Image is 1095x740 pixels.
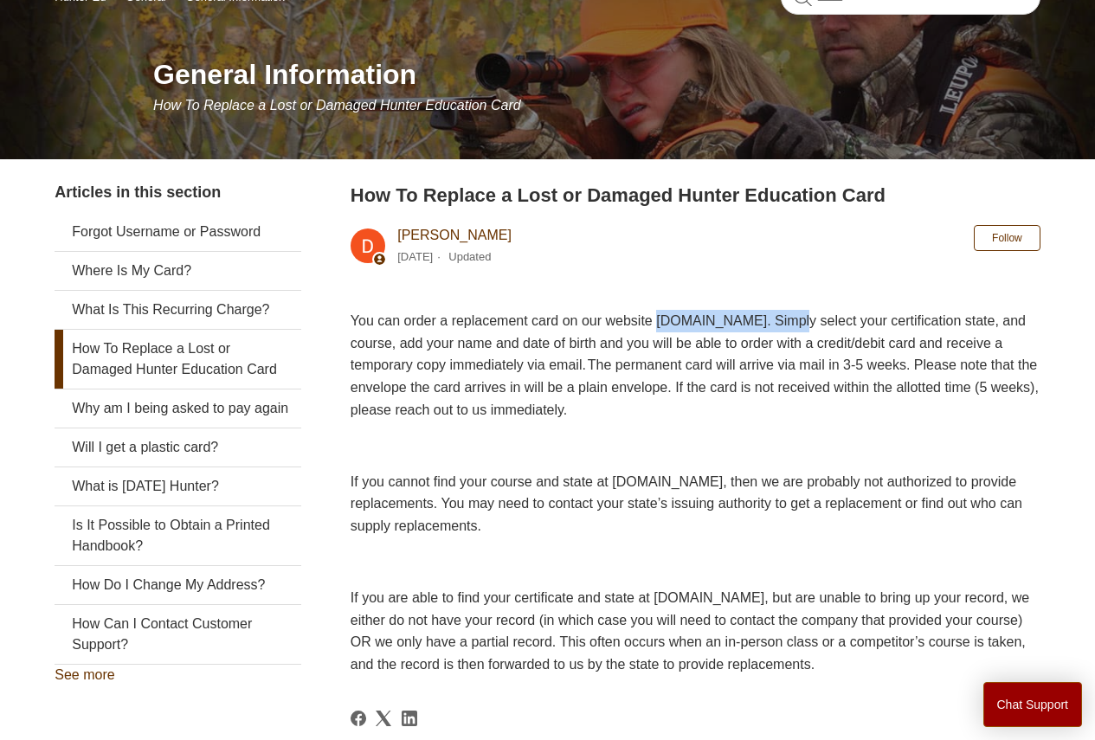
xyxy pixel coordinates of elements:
a: Facebook [351,711,366,726]
a: See more [55,667,114,682]
span: You can order a replacement card on our website [DOMAIN_NAME]. Simply select your certification s... [351,313,1039,416]
time: 03/04/2024, 09:49 [397,250,433,263]
a: Will I get a plastic card? [55,428,301,467]
svg: Share this page on LinkedIn [402,711,417,726]
h2: How To Replace a Lost or Damaged Hunter Education Card [351,181,1040,209]
a: Why am I being asked to pay again [55,389,301,428]
button: Chat Support [983,682,1083,727]
a: Is It Possible to Obtain a Printed Handbook? [55,506,301,565]
span: If you cannot find your course and state at [DOMAIN_NAME], then we are probably not authorized to... [351,474,1022,533]
svg: Share this page on X Corp [376,711,391,726]
span: How To Replace a Lost or Damaged Hunter Education Card [153,98,521,113]
a: LinkedIn [402,711,417,726]
h1: General Information [153,54,1040,95]
button: Follow Article [974,225,1040,251]
li: Updated [448,250,491,263]
a: Where Is My Card? [55,252,301,290]
a: How Do I Change My Address? [55,566,301,604]
a: How To Replace a Lost or Damaged Hunter Education Card [55,330,301,389]
a: What Is This Recurring Charge? [55,291,301,329]
a: Forgot Username or Password [55,213,301,251]
a: X Corp [376,711,391,726]
a: [PERSON_NAME] [397,228,512,242]
svg: Share this page on Facebook [351,711,366,726]
a: What is [DATE] Hunter? [55,467,301,505]
a: How Can I Contact Customer Support? [55,605,301,664]
span: Articles in this section [55,183,221,201]
span: If you are able to find your certificate and state at [DOMAIN_NAME], but are unable to bring up y... [351,590,1029,672]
